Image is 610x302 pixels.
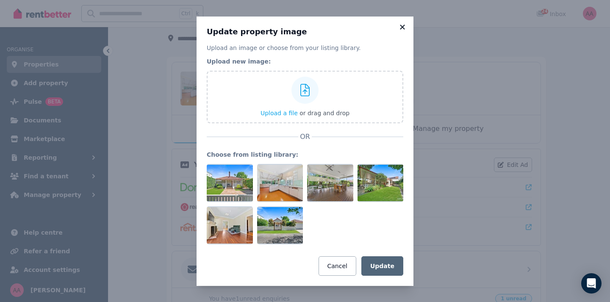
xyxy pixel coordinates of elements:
legend: Choose from listing library: [207,150,403,159]
span: OR [298,132,312,142]
button: Upload a file or drag and drop [261,109,349,117]
span: or drag and drop [299,110,349,116]
p: Upload an image or choose from your listing library. [207,44,403,52]
button: Cancel [319,256,356,276]
span: Upload a file [261,110,298,116]
h3: Update property image [207,27,403,37]
legend: Upload new image: [207,57,403,66]
button: Update [361,256,403,276]
div: Open Intercom Messenger [581,273,602,294]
